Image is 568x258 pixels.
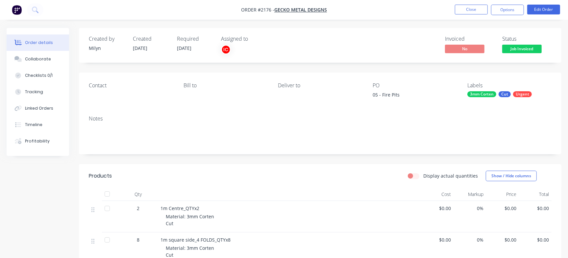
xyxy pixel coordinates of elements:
[445,45,484,53] span: No
[454,188,486,201] div: Markup
[25,105,53,111] div: Linked Orders
[184,82,268,89] div: Bill to
[161,205,199,211] span: 1m Centre_QTYx2
[7,34,69,51] button: Order details
[89,45,125,52] div: Milyn
[133,36,169,42] div: Created
[513,91,532,97] div: Urgent
[502,45,542,53] span: Job Invoiced
[137,236,139,243] span: 8
[221,45,231,54] button: IC
[489,236,516,243] span: $0.00
[25,40,53,46] div: Order details
[25,138,50,144] div: Profitability
[373,82,457,89] div: PO
[177,36,213,42] div: Required
[424,205,451,212] span: $0.00
[133,45,147,51] span: [DATE]
[221,36,287,42] div: Assigned to
[118,188,158,201] div: Qty
[373,91,455,100] div: 05 - Fire Pits
[7,67,69,84] button: Checklists 0/1
[278,82,362,89] div: Deliver to
[467,82,552,89] div: Labels
[7,133,69,149] button: Profitability
[7,117,69,133] button: Timeline
[486,188,519,201] div: Price
[177,45,191,51] span: [DATE]
[423,172,478,179] label: Display actual quantities
[161,237,231,243] span: 1m square side_4 FOLDS_QTYx8
[522,205,549,212] span: $0.00
[274,7,327,13] a: Gecko Metal Designs
[89,172,112,180] div: Products
[522,236,549,243] span: $0.00
[467,91,496,97] div: 3mm Corten
[25,89,43,95] div: Tracking
[12,5,22,15] img: Factory
[7,51,69,67] button: Collaborate
[421,188,454,201] div: Cost
[445,36,494,42] div: Invoiced
[166,213,214,226] span: Material: 3mm Corten Cut
[7,84,69,100] button: Tracking
[89,36,125,42] div: Created by
[25,56,51,62] div: Collaborate
[89,82,173,89] div: Contact
[456,236,483,243] span: 0%
[527,5,560,14] button: Edit Order
[486,171,537,181] button: Show / Hide columns
[7,100,69,117] button: Linked Orders
[489,205,516,212] span: $0.00
[502,36,552,42] div: Status
[491,5,524,15] button: Options
[25,122,42,128] div: Timeline
[519,188,552,201] div: Total
[25,73,53,78] div: Checklists 0/1
[502,45,542,54] button: Job Invoiced
[456,205,483,212] span: 0%
[89,116,552,122] div: Notes
[241,7,274,13] span: Order #2176 -
[424,236,451,243] span: $0.00
[455,5,488,14] button: Close
[137,205,139,212] span: 2
[499,91,511,97] div: Cut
